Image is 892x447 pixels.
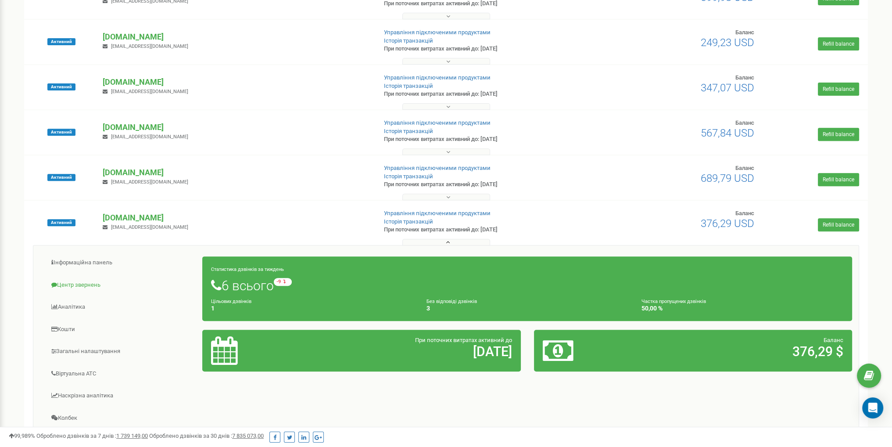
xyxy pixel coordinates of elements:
a: Колбек [40,407,203,429]
a: Refill balance [818,83,859,96]
p: [DOMAIN_NAME] [103,31,369,43]
span: 376,29 USD [701,217,754,230]
a: Аналiтика [40,296,203,318]
span: 567,84 USD [701,127,754,139]
u: 7 835 073,00 [232,433,264,439]
small: -9 [274,278,292,286]
a: Refill balance [818,173,859,186]
a: Управління підключеними продуктами [384,74,491,81]
p: [DOMAIN_NAME] [103,212,369,223]
span: Оброблено дзвінків за 7 днів : [36,433,148,439]
span: Баланс [735,74,754,81]
small: Статистика дзвінків за тиждень [211,267,284,272]
a: Історія транзакцій [384,218,433,225]
span: [EMAIL_ADDRESS][DOMAIN_NAME] [111,89,188,94]
h4: 3 [426,305,628,312]
h2: [DATE] [316,344,512,359]
p: При поточних витратах активний до: [DATE] [384,226,580,234]
a: Управління підключеними продуктами [384,29,491,36]
p: При поточних витратах активний до: [DATE] [384,45,580,53]
p: При поточних витратах активний до: [DATE] [384,180,580,189]
a: Центр звернень [40,274,203,296]
a: Управління підключеними продуктами [384,165,491,171]
a: Управління підключеними продуктами [384,210,491,216]
a: Загальні налаштування [40,341,203,362]
span: [EMAIL_ADDRESS][DOMAIN_NAME] [111,134,188,140]
span: 689,79 USD [701,172,754,184]
a: Refill balance [818,37,859,50]
span: Баланс [735,210,754,216]
span: Баланс [735,165,754,171]
h2: 376,29 $ [647,344,843,359]
small: Частка пропущених дзвінків [641,299,706,304]
h4: 1 [211,305,413,312]
a: Інформаційна панель [40,252,203,274]
span: Активний [47,129,75,136]
span: Активний [47,38,75,45]
a: Віртуальна АТС [40,363,203,385]
span: Активний [47,174,75,181]
span: [EMAIL_ADDRESS][DOMAIN_NAME] [111,224,188,230]
p: При поточних витратах активний до: [DATE] [384,135,580,144]
span: [EMAIL_ADDRESS][DOMAIN_NAME] [111,43,188,49]
div: Open Intercom Messenger [862,397,883,418]
a: Refill balance [818,218,859,231]
span: Баланс [735,119,754,126]
p: [DOMAIN_NAME] [103,76,369,88]
small: Без відповіді дзвінків [426,299,476,304]
span: 99,989% [9,433,35,439]
span: 347,07 USD [701,82,754,94]
a: Історія транзакцій [384,37,433,44]
span: [EMAIL_ADDRESS][DOMAIN_NAME] [111,179,188,185]
a: Історія транзакцій [384,83,433,89]
a: Наскрізна аналітика [40,385,203,407]
p: [DOMAIN_NAME] [103,167,369,178]
a: Управління підключеними продуктами [384,119,491,126]
span: При поточних витратах активний до [415,337,512,343]
h4: 50,00 % [641,305,843,312]
a: Refill balance [818,128,859,141]
p: [DOMAIN_NAME] [103,122,369,133]
p: При поточних витратах активний до: [DATE] [384,90,580,98]
span: Оброблено дзвінків за 30 днів : [149,433,264,439]
span: Баланс [735,29,754,36]
a: Історія транзакцій [384,173,433,180]
span: Активний [47,219,75,226]
span: Баланс [824,337,843,343]
small: Цільових дзвінків [211,299,251,304]
u: 1 739 149,00 [116,433,148,439]
a: Історія транзакцій [384,128,433,134]
span: 249,23 USD [701,36,754,49]
span: Активний [47,83,75,90]
h1: 6 всього [211,278,843,293]
a: Кошти [40,319,203,340]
